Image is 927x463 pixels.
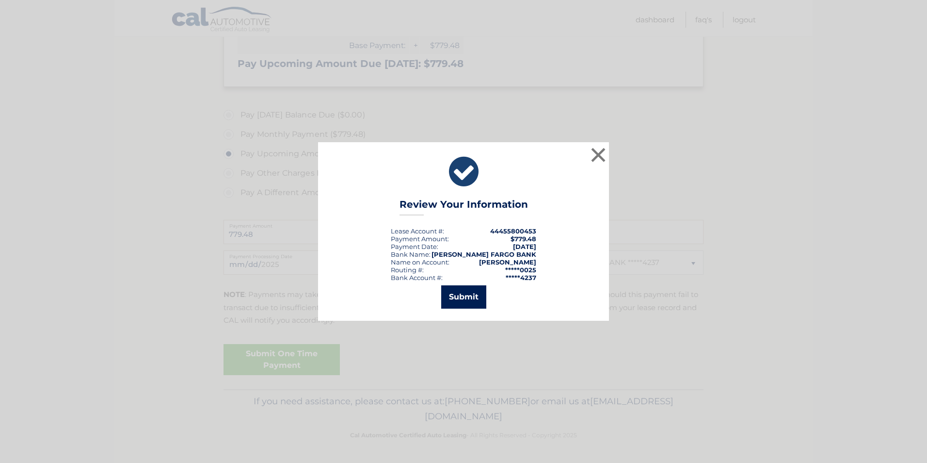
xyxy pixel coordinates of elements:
span: Payment Date [391,243,437,250]
strong: [PERSON_NAME] FARGO BANK [432,250,536,258]
strong: [PERSON_NAME] [479,258,536,266]
div: Payment Amount: [391,235,449,243]
strong: 44455800453 [490,227,536,235]
span: [DATE] [513,243,536,250]
span: $779.48 [511,235,536,243]
div: Bank Name: [391,250,431,258]
button: Submit [441,285,486,309]
h3: Review Your Information [400,198,528,215]
div: : [391,243,438,250]
div: Routing #: [391,266,424,274]
div: Name on Account: [391,258,449,266]
div: Lease Account #: [391,227,444,235]
button: × [589,145,608,165]
div: Bank Account #: [391,274,443,281]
